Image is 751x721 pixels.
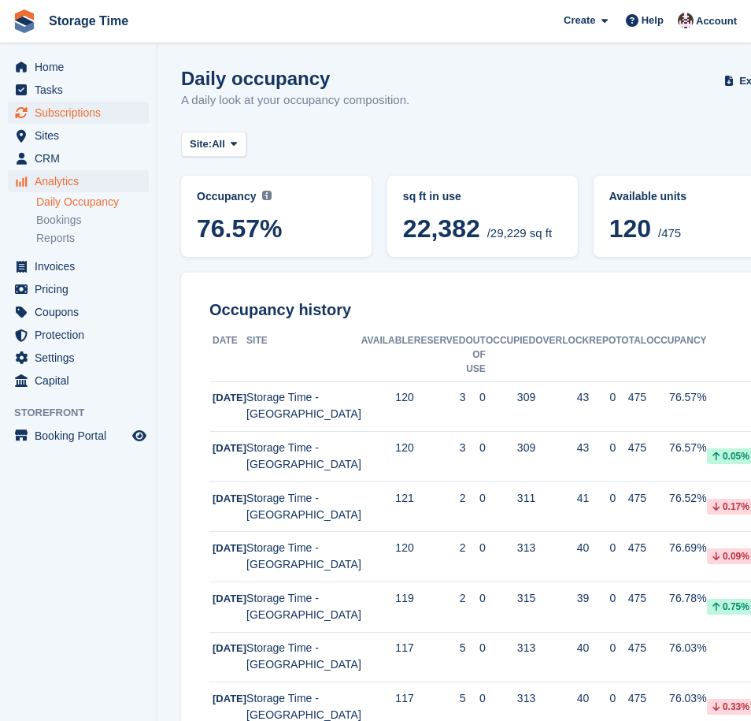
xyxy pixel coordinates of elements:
span: Home [35,56,129,78]
div: 40 [535,640,589,656]
a: menu [8,56,149,78]
img: stora-icon-8386f47178a22dfd0bd8f6a31ec36ba5ce8667c1dd55bd0f319d3a0aa187defe.svg [13,9,36,33]
p: A daily look at your occupancy composition. [181,91,409,110]
span: 120 [609,214,651,243]
span: [DATE] [213,593,246,604]
div: 0 [589,590,616,607]
td: Storage Time - [GEOGRAPHIC_DATA] [246,432,361,482]
a: menu [8,301,149,323]
a: menu [8,425,149,447]
th: Date [209,329,246,382]
span: Analytics [35,170,129,192]
div: 39 [535,590,589,607]
td: 0 [466,532,486,582]
span: /29,229 sq ft [487,226,553,240]
th: Site [246,329,361,382]
span: Available units [609,190,686,203]
a: Daily Occupancy [36,195,149,210]
span: Capital [35,370,129,392]
td: 0 [466,432,486,482]
td: 475 [616,481,646,532]
span: CRM [35,147,129,169]
div: 309 [486,389,535,406]
h1: Daily occupancy [181,68,409,89]
button: Site: All [181,132,246,158]
div: 40 [535,540,589,556]
td: Storage Time - [GEOGRAPHIC_DATA] [246,481,361,532]
td: Storage Time - [GEOGRAPHIC_DATA] [246,381,361,432]
span: [DATE] [213,642,246,654]
td: 120 [361,381,414,432]
th: Total [616,329,646,382]
div: 43 [535,440,589,456]
td: 119 [361,582,414,633]
span: sq ft in use [403,190,461,203]
span: Pricing [35,278,129,300]
td: 76.78% [646,582,706,633]
td: 121 [361,481,414,532]
span: Create [564,13,595,28]
td: 475 [616,632,646,682]
td: 0 [466,632,486,682]
th: Repo [589,329,616,382]
a: Bookings [36,213,149,228]
span: Invoices [35,255,129,277]
span: [DATE] [213,693,246,704]
td: 76.57% [646,432,706,482]
td: 120 [361,532,414,582]
td: 120 [361,432,414,482]
td: 0 [466,481,486,532]
span: Sites [35,125,129,147]
div: 0 [589,540,616,556]
td: 3 [414,432,466,482]
div: 313 [486,690,535,707]
td: Storage Time - [GEOGRAPHIC_DATA] [246,582,361,633]
span: Booking Portal [35,425,129,447]
td: 475 [616,381,646,432]
td: 2 [414,481,466,532]
div: 0 [589,690,616,707]
th: Out of Use [466,329,486,382]
div: 40 [535,690,589,707]
td: 0 [466,582,486,633]
span: [DATE] [213,542,246,554]
span: Protection [35,324,129,346]
span: Settings [35,347,129,369]
span: 22,382 [403,214,480,243]
abbr: Current breakdown of %{unit} occupied [403,188,562,205]
div: 313 [486,640,535,656]
th: Occupancy [646,329,706,382]
td: 3 [414,381,466,432]
div: 41 [535,490,589,507]
span: /475 [658,226,681,240]
td: 76.57% [646,381,706,432]
span: Subscriptions [35,102,129,124]
a: Preview store [130,426,149,445]
span: Site: [190,136,212,152]
div: 0 [589,440,616,456]
a: menu [8,370,149,392]
div: 311 [486,490,535,507]
td: 2 [414,582,466,633]
div: 0 [589,640,616,656]
span: [DATE] [213,492,246,504]
td: 475 [616,432,646,482]
span: Storefront [14,405,157,421]
abbr: Current percentage of sq ft occupied [197,188,356,205]
a: menu [8,170,149,192]
img: icon-info-grey-7440780725fd019a000dd9b08b2336e03edf1995a4989e88bcd33f0948082b44.svg [262,191,272,200]
td: 475 [616,532,646,582]
a: menu [8,102,149,124]
th: Overlock [535,329,589,382]
td: 117 [361,632,414,682]
th: Available [361,329,414,382]
span: Tasks [35,79,129,101]
td: 76.52% [646,481,706,532]
div: 0 [589,389,616,406]
div: 315 [486,590,535,607]
span: [DATE] [213,392,246,403]
img: Saeed [678,13,694,28]
div: 309 [486,440,535,456]
a: Storage Time [43,8,135,34]
td: 5 [414,632,466,682]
